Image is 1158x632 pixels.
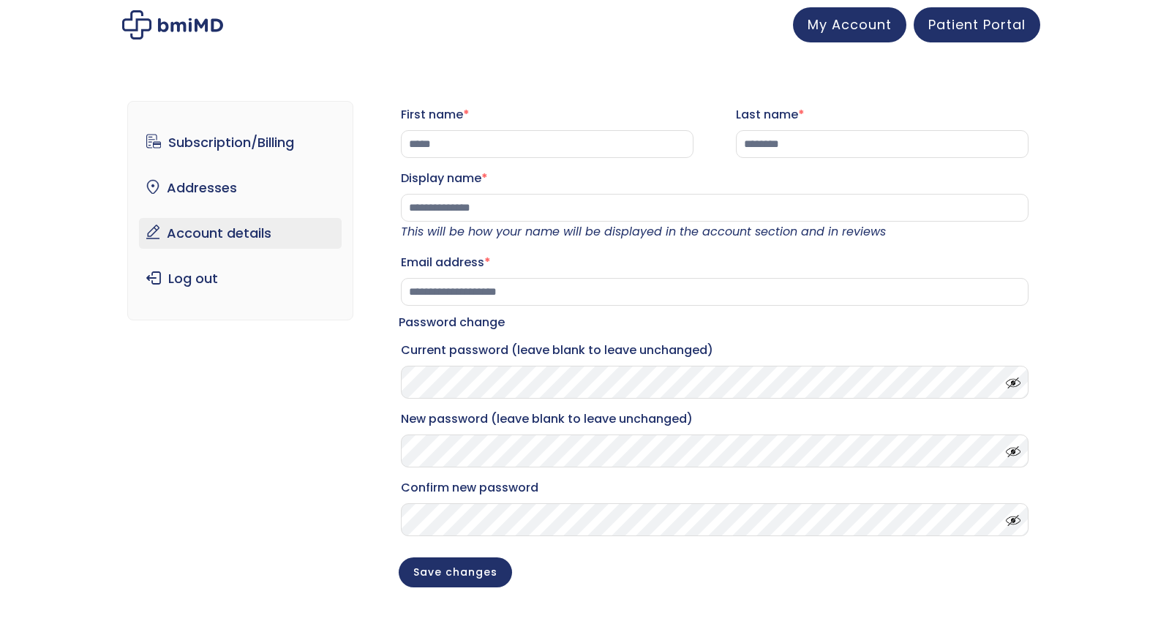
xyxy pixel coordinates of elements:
legend: Password change [399,312,505,333]
span: Patient Portal [928,15,1026,34]
a: Patient Portal [914,7,1040,42]
button: Save changes [399,557,512,587]
span: My Account [808,15,892,34]
a: My Account [793,7,906,42]
label: Confirm new password [401,476,1029,500]
label: Last name [736,103,1029,127]
em: This will be how your name will be displayed in the account section and in reviews [401,223,886,240]
label: New password (leave blank to leave unchanged) [401,407,1029,431]
a: Subscription/Billing [139,127,342,158]
nav: Account pages [127,101,353,320]
label: Display name [401,167,1029,190]
img: My account [122,10,223,39]
a: Addresses [139,173,342,203]
label: Current password (leave blank to leave unchanged) [401,339,1029,362]
a: Log out [139,263,342,294]
a: Account details [139,218,342,249]
label: First name [401,103,693,127]
label: Email address [401,251,1029,274]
